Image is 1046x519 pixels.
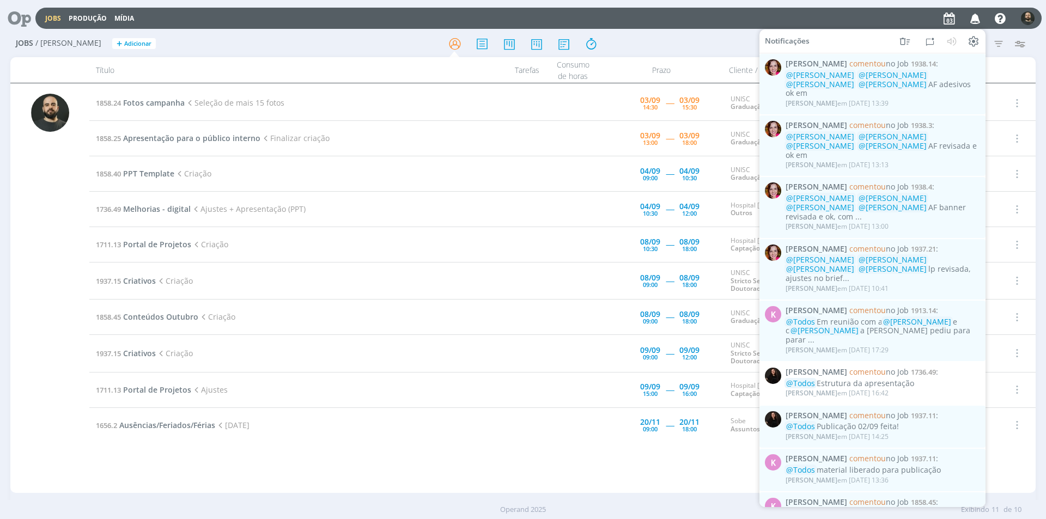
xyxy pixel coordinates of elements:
div: Tarefas [481,57,546,83]
span: Portal de Projetos [123,384,191,395]
div: Hospital [GEOGRAPHIC_DATA] [731,382,843,398]
div: 09/09 [640,346,660,354]
a: Captação de Recursos [731,389,800,398]
span: : [786,59,980,69]
span: [PERSON_NAME] [786,368,847,377]
span: ----- [666,420,674,430]
span: Criativos [123,348,156,358]
div: Prazo [600,57,722,83]
img: B [765,244,781,260]
span: @Todos [786,421,815,431]
span: + [117,38,122,50]
span: Portal de Projetos [123,239,191,249]
span: no Job [849,181,909,192]
div: UNISC [731,269,843,292]
a: 1858.40PPT Template [96,168,174,179]
span: 1736.49 [911,367,936,377]
span: : [786,244,980,253]
span: Exibindo [961,504,989,515]
span: : [786,182,980,192]
div: Em reunião com a e o a [PERSON_NAME] pediu para parar ... [786,317,980,344]
button: Mídia [111,14,137,23]
span: : [786,454,980,463]
button: +Adicionar [112,38,156,50]
span: @[PERSON_NAME] [859,131,927,142]
div: 04/09 [640,203,660,210]
a: 1937.15Criativos [96,276,156,286]
a: 1858.45Conteúdos Outubro [96,312,198,322]
div: K [765,306,781,322]
span: @[PERSON_NAME] [786,254,854,265]
span: no Job [849,453,909,463]
div: UNISC [731,166,843,182]
span: @[PERSON_NAME] [786,70,854,80]
div: 08/09 [679,238,700,246]
div: UNISC [731,341,843,365]
img: P [1021,11,1035,25]
div: 18:00 [682,246,697,252]
div: em [DATE] 16:42 [786,389,889,397]
span: [PERSON_NAME] [786,345,837,354]
div: K [765,454,781,471]
span: Ausências/Feriados/Férias [119,420,215,430]
span: [PERSON_NAME] [786,160,837,169]
span: comentou [849,58,886,69]
div: 10:30 [643,210,658,216]
div: 20/11 [679,418,700,426]
div: AF adesivos ok em [786,71,980,98]
a: Stricto Sensu - Mestrado e Doutorado 25/26 [731,349,813,365]
span: comentou [849,305,886,315]
span: Melhorias - digital [123,204,191,214]
span: no Job [849,120,909,130]
span: 1858.40 [96,169,121,179]
span: @Todos [786,465,815,475]
span: @[PERSON_NAME] [790,325,859,335]
div: 09:00 [643,282,658,288]
span: 1937.11 [911,454,936,463]
div: 10:30 [643,246,658,252]
div: 15:00 [643,390,658,396]
span: ----- [666,97,674,108]
span: no Job [849,410,909,420]
span: [PERSON_NAME] [786,454,847,463]
img: S [765,411,781,427]
span: Criação [174,168,211,179]
span: 1937.11 [911,410,936,420]
a: Outros [731,208,752,217]
span: @[PERSON_NAME] [859,202,927,212]
span: 1656.2 [96,420,117,430]
span: no Job [849,58,909,69]
div: em [DATE] 13:39 [786,100,889,107]
span: ----- [666,348,674,358]
a: Mídia [114,14,134,23]
span: [PERSON_NAME] [786,121,847,130]
div: 12:00 [682,354,697,360]
span: ----- [666,168,674,179]
div: 08/09 [640,238,660,246]
span: 1913.14 [911,306,936,315]
div: 08/09 [640,310,660,318]
div: Cliente / Projeto [722,57,848,83]
span: Notificações [765,36,810,46]
div: em [DATE] 13:00 [786,223,889,230]
span: [PERSON_NAME] [786,59,847,69]
a: 1656.2Ausências/Feriados/Férias [96,420,215,430]
a: 1937.15Criativos [96,348,156,358]
div: 09/09 [679,383,700,390]
span: Apresentação para o público interno [123,133,260,143]
span: comentou [849,367,886,377]
div: em [DATE] 10:41 [786,284,889,292]
div: 09:00 [643,175,658,181]
a: Graduação de Verão 2026 [731,173,811,182]
span: de [1004,504,1012,515]
span: @[PERSON_NAME] [786,141,854,151]
span: @[PERSON_NAME] [786,131,854,142]
div: Hospital [GEOGRAPHIC_DATA] [731,237,843,253]
div: em [DATE] 17:29 [786,346,889,353]
a: 1858.24Fotos campanha [96,97,185,108]
div: 04/09 [679,203,700,210]
span: [PERSON_NAME] [786,182,847,192]
span: [PERSON_NAME] [786,388,837,398]
span: Finalizar criação [260,133,330,143]
span: @[PERSON_NAME] [859,264,927,274]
